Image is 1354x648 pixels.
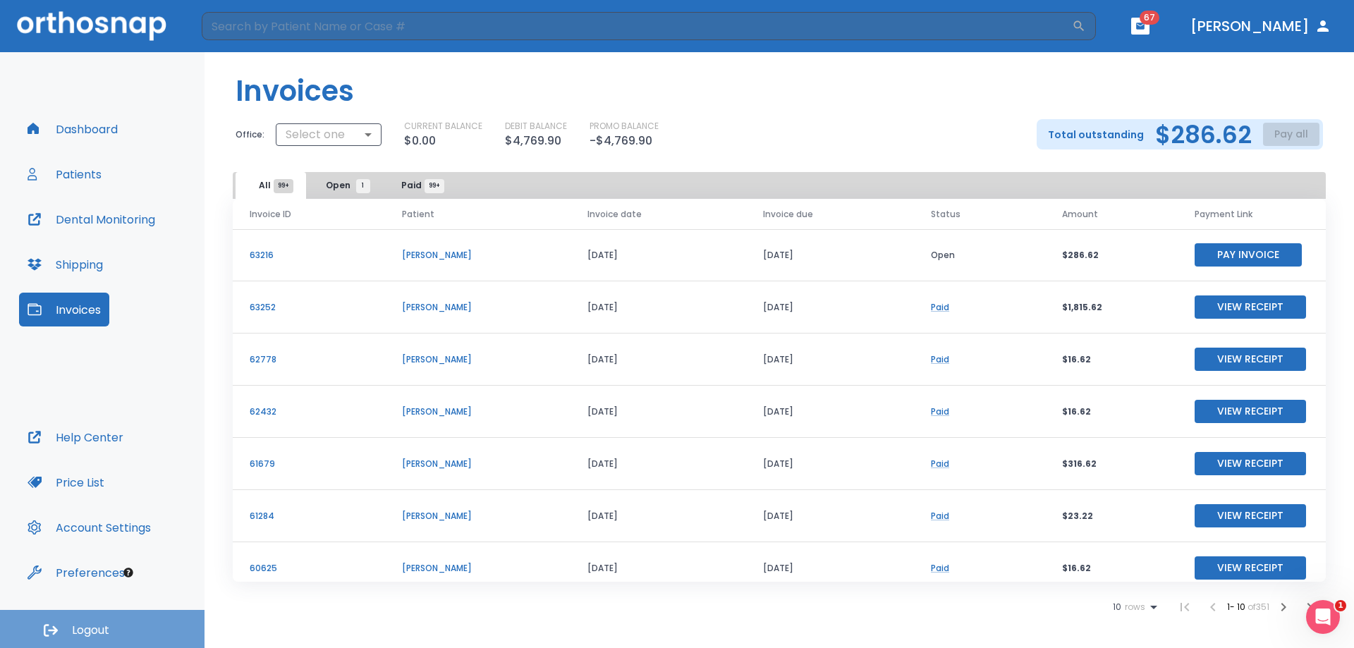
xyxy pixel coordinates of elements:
[763,208,813,221] span: Invoice due
[1195,295,1306,319] button: View Receipt
[931,301,949,313] a: Paid
[571,334,746,386] td: [DATE]
[590,133,652,149] p: -$4,769.90
[1155,124,1252,145] h2: $286.62
[1062,458,1161,470] p: $316.62
[746,490,914,542] td: [DATE]
[1195,243,1302,267] button: Pay Invoice
[19,556,133,589] button: Preferences
[236,70,354,112] h1: Invoices
[19,202,164,236] button: Dental Monitoring
[326,179,363,192] span: Open
[250,458,368,470] p: 61679
[1062,510,1161,522] p: $23.22
[1113,602,1121,612] span: 10
[746,386,914,438] td: [DATE]
[1140,11,1159,25] span: 67
[1306,600,1340,634] iframe: Intercom live chat
[250,353,368,366] p: 62778
[259,179,283,192] span: All
[931,458,949,470] a: Paid
[746,334,914,386] td: [DATE]
[250,510,368,522] p: 61284
[1048,126,1144,143] p: Total outstanding
[425,179,444,193] span: 99+
[1185,13,1337,39] button: [PERSON_NAME]
[1062,562,1161,575] p: $16.62
[1195,452,1306,475] button: View Receipt
[931,208,960,221] span: Status
[1195,405,1306,417] a: View Receipt
[202,12,1072,40] input: Search by Patient Name or Case #
[571,281,746,334] td: [DATE]
[571,542,746,594] td: [DATE]
[1195,353,1306,365] a: View Receipt
[402,510,554,522] p: [PERSON_NAME]
[402,301,554,314] p: [PERSON_NAME]
[1195,300,1306,312] a: View Receipt
[1248,601,1269,613] span: of 351
[571,490,746,542] td: [DATE]
[571,229,746,281] td: [DATE]
[1195,509,1306,521] a: View Receipt
[250,301,368,314] p: 63252
[1227,601,1248,613] span: 1 - 10
[402,208,434,221] span: Patient
[250,208,291,221] span: Invoice ID
[404,133,436,149] p: $0.00
[931,562,949,574] a: Paid
[19,465,113,499] a: Price List
[19,511,159,544] button: Account Settings
[356,179,370,193] span: 1
[19,293,109,326] button: Invoices
[72,623,109,638] span: Logout
[587,208,642,221] span: Invoice date
[404,120,482,133] p: CURRENT BALANCE
[274,179,293,193] span: 99+
[1195,400,1306,423] button: View Receipt
[122,566,135,579] div: Tooltip anchor
[571,438,746,490] td: [DATE]
[19,247,111,281] button: Shipping
[914,229,1045,281] td: Open
[1195,248,1302,260] a: Pay Invoice
[1062,353,1161,366] p: $16.62
[571,386,746,438] td: [DATE]
[402,562,554,575] p: [PERSON_NAME]
[746,542,914,594] td: [DATE]
[1195,561,1306,573] a: View Receipt
[1062,249,1161,262] p: $286.62
[590,120,659,133] p: PROMO BALANCE
[1195,556,1306,580] button: View Receipt
[1062,208,1098,221] span: Amount
[931,510,949,522] a: Paid
[17,11,166,40] img: Orthosnap
[19,112,126,146] a: Dashboard
[402,353,554,366] p: [PERSON_NAME]
[505,133,561,149] p: $4,769.90
[250,249,368,262] p: 63216
[402,458,554,470] p: [PERSON_NAME]
[19,420,132,454] button: Help Center
[1062,301,1161,314] p: $1,815.62
[746,438,914,490] td: [DATE]
[250,562,368,575] p: 60625
[1335,600,1346,611] span: 1
[1195,504,1306,527] button: View Receipt
[1121,602,1145,612] span: rows
[236,128,264,141] p: Office:
[931,405,949,417] a: Paid
[505,120,567,133] p: DEBIT BALANCE
[250,405,368,418] p: 62432
[236,172,456,199] div: tabs
[19,157,110,191] a: Patients
[1195,208,1252,221] span: Payment Link
[276,121,382,149] div: Select one
[746,229,914,281] td: [DATE]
